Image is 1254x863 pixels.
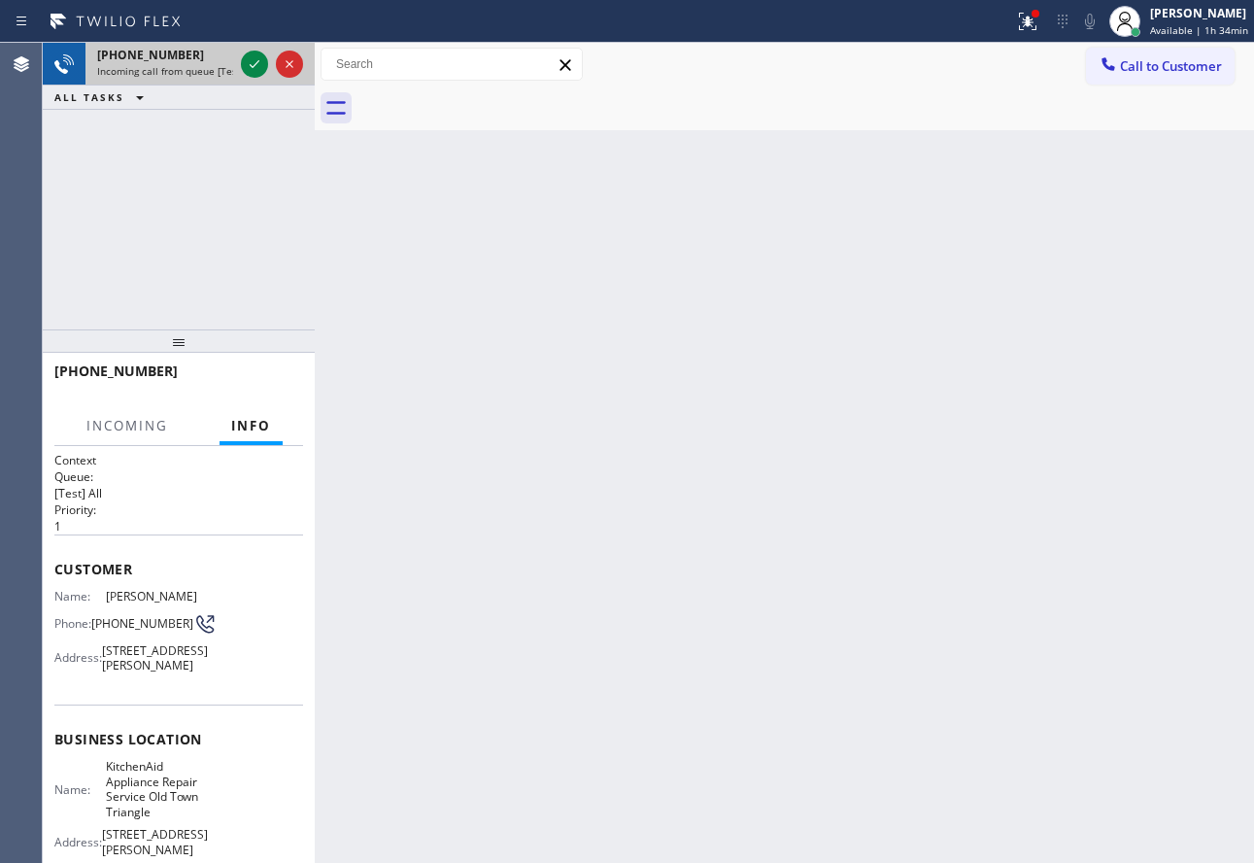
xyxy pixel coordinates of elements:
[75,407,180,445] button: Incoming
[102,643,208,673] span: [STREET_ADDRESS][PERSON_NAME]
[54,485,303,501] p: [Test] All
[54,616,91,631] span: Phone:
[54,90,124,104] span: ALL TASKS
[54,835,102,849] span: Address:
[43,86,163,109] button: ALL TASKS
[1076,8,1103,35] button: Mute
[241,51,268,78] button: Accept
[102,827,208,857] span: [STREET_ADDRESS][PERSON_NAME]
[97,47,204,63] span: [PHONE_NUMBER]
[54,560,303,578] span: Customer
[54,468,303,485] h2: Queue:
[54,730,303,748] span: Business location
[54,650,102,665] span: Address:
[91,616,193,631] span: [PHONE_NUMBER]
[106,759,203,819] span: KitchenAid Appliance Repair Service Old Town Triangle
[1086,48,1235,85] button: Call to Customer
[86,417,168,434] span: Incoming
[1150,5,1248,21] div: [PERSON_NAME]
[1150,23,1248,37] span: Available | 1h 34min
[106,589,203,604] span: [PERSON_NAME]
[54,362,178,380] span: [PHONE_NUMBER]
[1120,57,1222,75] span: Call to Customer
[322,49,582,80] input: Search
[231,417,271,434] span: Info
[54,589,106,604] span: Name:
[54,782,106,797] span: Name:
[54,501,303,518] h2: Priority:
[220,407,283,445] button: Info
[276,51,303,78] button: Reject
[54,518,303,535] p: 1
[97,64,258,78] span: Incoming call from queue [Test] All
[54,452,303,468] h1: Context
